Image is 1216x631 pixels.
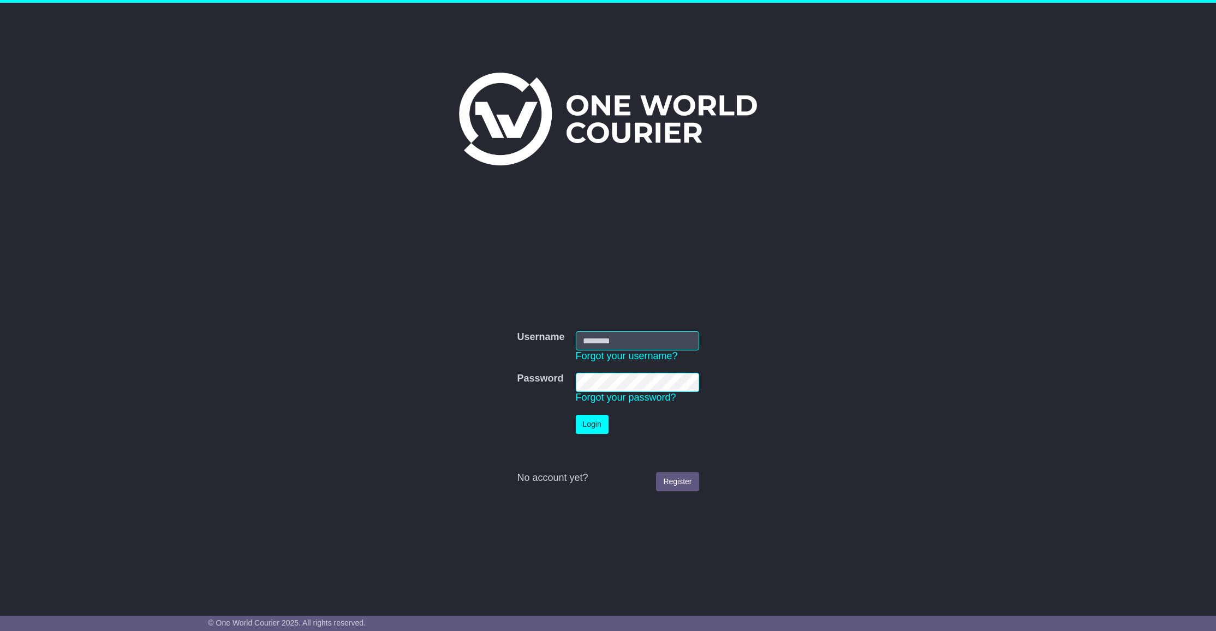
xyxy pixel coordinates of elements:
[576,392,676,403] a: Forgot your password?
[517,472,699,484] div: No account yet?
[459,73,757,165] img: One World
[517,373,563,385] label: Password
[208,618,366,627] span: © One World Courier 2025. All rights reserved.
[517,331,564,343] label: Username
[656,472,699,491] a: Register
[576,415,609,434] button: Login
[576,350,678,361] a: Forgot your username?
